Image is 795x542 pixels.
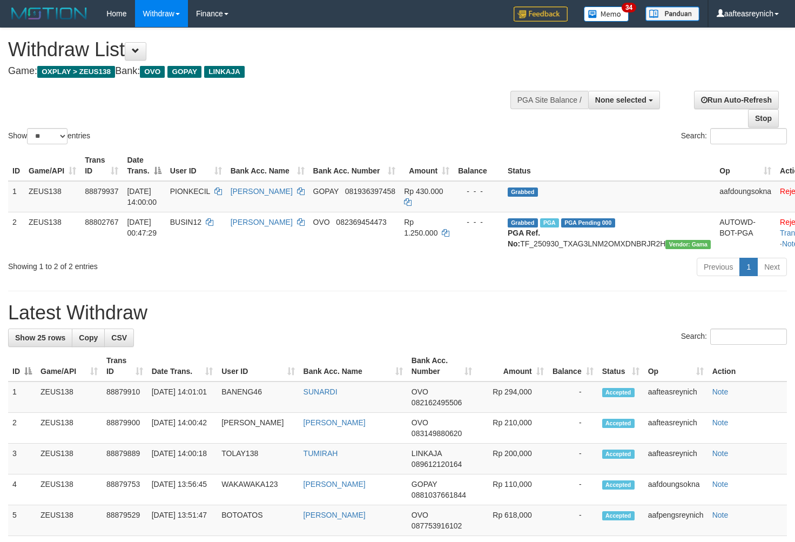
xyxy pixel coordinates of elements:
td: 88879910 [102,382,147,413]
td: ZEUS138 [36,382,102,413]
td: Rp 200,000 [476,444,548,474]
a: Next [757,258,787,276]
span: Accepted [602,450,635,459]
a: Note [712,418,729,427]
span: CSV [111,333,127,342]
th: Bank Acc. Name: activate to sort column ascending [226,150,309,181]
th: Op: activate to sort column ascending [644,351,708,382]
td: BOTOATOS [217,505,299,536]
span: Copy [79,333,98,342]
span: OVO [140,66,165,78]
td: ZEUS138 [36,413,102,444]
td: [DATE] 13:51:47 [147,505,218,536]
th: ID [8,150,24,181]
span: Rp 1.250.000 [404,218,437,237]
span: Copy 0881037661844 to clipboard [412,491,466,499]
span: 88802767 [85,218,118,226]
span: Accepted [602,388,635,397]
span: Copy 082369454473 to clipboard [336,218,386,226]
label: Search: [681,329,787,345]
label: Show entries [8,128,90,144]
td: [DATE] 14:01:01 [147,382,218,413]
a: 1 [739,258,758,276]
td: - [548,413,598,444]
th: User ID: activate to sort column ascending [166,150,226,181]
th: Bank Acc. Number: activate to sort column ascending [407,351,476,382]
input: Search: [710,329,787,345]
th: Amount: activate to sort column ascending [400,150,454,181]
th: Trans ID: activate to sort column ascending [80,150,123,181]
span: 88879937 [85,187,118,196]
td: TF_250930_TXAG3LNM2OMXDNBRJR2H [503,212,715,253]
b: PGA Ref. No: [508,229,540,248]
div: - - - [458,217,499,227]
th: Amount: activate to sort column ascending [476,351,548,382]
td: 88879753 [102,474,147,505]
td: ZEUS138 [24,212,80,253]
span: OVO [412,418,428,427]
td: [PERSON_NAME] [217,413,299,444]
span: PIONKECIL [170,187,210,196]
td: - [548,444,598,474]
a: [PERSON_NAME] [304,418,366,427]
th: Bank Acc. Name: activate to sort column ascending [299,351,407,382]
td: TOLAY138 [217,444,299,474]
a: [PERSON_NAME] [304,480,366,489]
td: BANENG46 [217,382,299,413]
td: [DATE] 13:56:45 [147,474,218,505]
td: 88879889 [102,444,147,474]
td: WAKAWAKA123 [217,474,299,505]
div: Showing 1 to 2 of 2 entries [8,257,323,272]
td: 5 [8,505,36,536]
th: User ID: activate to sort column ascending [217,351,299,382]
h1: Latest Withdraw [8,302,787,324]
td: 88879529 [102,505,147,536]
span: GOPAY [412,480,437,489]
a: [PERSON_NAME] [231,218,293,226]
td: Rp 110,000 [476,474,548,505]
img: Button%20Memo.svg [584,6,629,22]
img: panduan.png [645,6,699,21]
h1: Withdraw List [8,39,519,61]
td: 2 [8,212,24,253]
a: Run Auto-Refresh [694,91,779,109]
select: Showentries [27,128,68,144]
div: PGA Site Balance / [510,91,588,109]
a: Show 25 rows [8,329,72,347]
td: 3 [8,444,36,474]
th: Game/API: activate to sort column ascending [36,351,102,382]
span: PGA Pending [561,218,615,227]
td: aafteasreynich [644,382,708,413]
a: [PERSON_NAME] [304,511,366,519]
label: Search: [681,128,787,144]
th: Date Trans.: activate to sort column ascending [147,351,218,382]
td: 1 [8,181,24,212]
a: TUMIRAH [304,449,338,458]
a: Note [712,480,729,489]
span: Show 25 rows [15,333,65,342]
td: aafpengsreynich [644,505,708,536]
td: [DATE] 14:00:42 [147,413,218,444]
td: aafdoungsokna [715,181,776,212]
span: Marked by aafsreyleap [540,218,559,227]
td: [DATE] 14:00:18 [147,444,218,474]
span: [DATE] 14:00:00 [127,187,157,206]
a: CSV [104,329,134,347]
th: Status [503,150,715,181]
span: Grabbed [508,188,538,197]
td: ZEUS138 [36,444,102,474]
span: Copy 082162495506 to clipboard [412,398,462,407]
span: Copy 087753916102 to clipboard [412,521,462,530]
td: ZEUS138 [24,181,80,212]
a: Note [712,387,729,396]
th: ID: activate to sort column descending [8,351,36,382]
div: - - - [458,186,499,197]
td: AUTOWD-BOT-PGA [715,212,776,253]
span: GOPAY [313,187,339,196]
th: Op: activate to sort column ascending [715,150,776,181]
td: - [548,505,598,536]
td: 1 [8,382,36,413]
span: Rp 430.000 [404,187,443,196]
th: Date Trans.: activate to sort column descending [123,150,165,181]
th: Trans ID: activate to sort column ascending [102,351,147,382]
